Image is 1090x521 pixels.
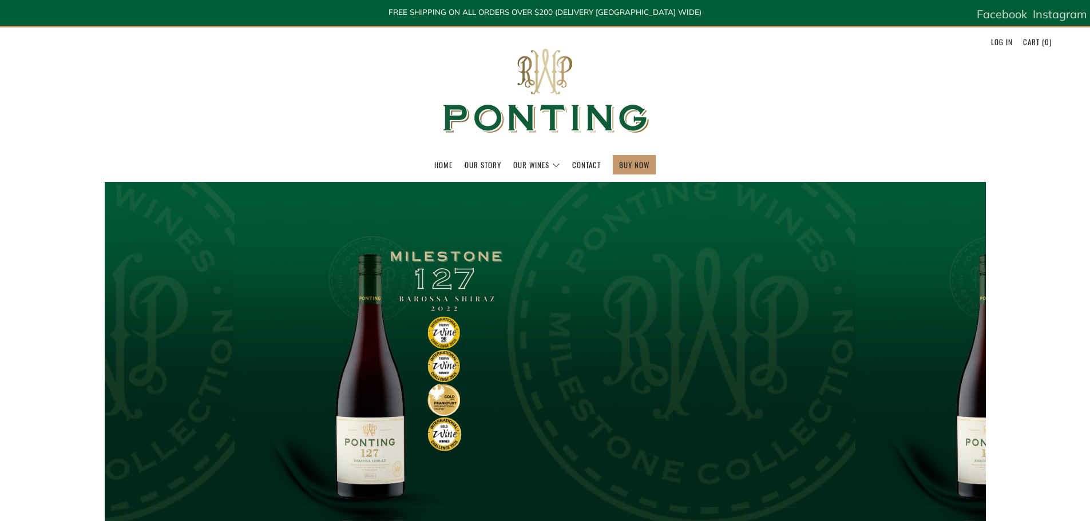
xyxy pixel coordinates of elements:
a: Our Story [465,156,501,174]
img: Ponting Wines [431,27,660,155]
span: Instagram [1033,7,1087,21]
span: 0 [1045,36,1049,47]
a: Home [434,156,453,174]
a: Our Wines [513,156,560,174]
span: Facebook [977,7,1027,21]
a: Log in [991,33,1013,51]
a: Facebook [977,3,1027,26]
a: BUY NOW [619,156,649,174]
a: Cart (0) [1023,33,1052,51]
a: Instagram [1033,3,1087,26]
a: Contact [572,156,601,174]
